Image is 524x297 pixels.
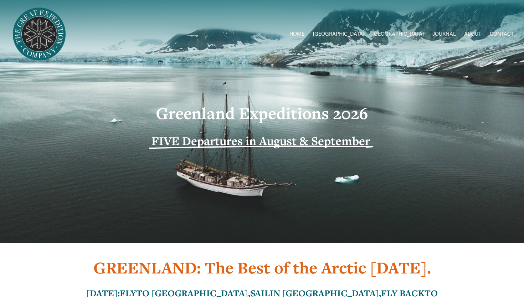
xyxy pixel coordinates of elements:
a: folder dropdown [313,29,364,39]
strong: FIVE Departures in August & September [151,133,370,149]
strong: Greenland Expeditions 2026 [156,102,368,124]
a: HOME [289,29,304,39]
span: [GEOGRAPHIC_DATA] [313,30,364,39]
span: [GEOGRAPHIC_DATA] [373,30,424,39]
strong: GREENLAND: The Best of the Arctic [DATE]. [93,257,431,278]
a: CONTACT [490,29,514,39]
a: folder dropdown [373,29,424,39]
a: ABOUT [464,29,481,39]
img: Arctic Expeditions [10,5,68,63]
a: JOURNAL [432,29,456,39]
